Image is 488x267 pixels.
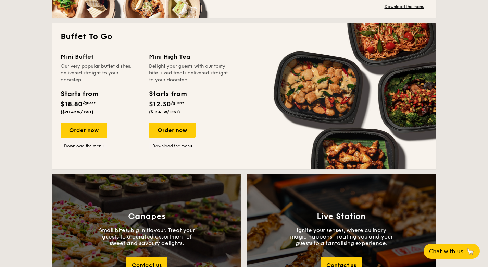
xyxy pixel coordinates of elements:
span: $18.80 [61,100,83,108]
div: Order now [61,123,107,138]
span: ($20.49 w/ GST) [61,109,93,114]
span: /guest [171,101,184,105]
div: Mini High Tea [149,52,229,61]
div: Order now [149,123,196,138]
h3: Live Station [317,212,366,221]
a: Download the menu [381,4,428,9]
span: 🦙 [466,247,474,255]
div: Mini Buffet [61,52,141,61]
span: ($13.41 w/ GST) [149,109,180,114]
span: /guest [83,101,96,105]
span: $12.30 [149,100,171,108]
a: Download the menu [149,143,196,149]
p: Small bites, big in flavour. Treat your guests to a curated assortment of sweet and savoury delig... [96,227,198,246]
div: Delight your guests with our tasty bite-sized treats delivered straight to your doorstep. [149,63,229,83]
div: Starts from [149,89,186,99]
h2: Buffet To Go [61,31,428,42]
span: Chat with us [429,248,463,255]
button: Chat with us🦙 [424,244,480,259]
a: Download the menu [61,143,107,149]
div: Our very popular buffet dishes, delivered straight to your doorstep. [61,63,141,83]
div: Starts from [61,89,98,99]
h3: Canapes [128,212,165,221]
p: Ignite your senses, where culinary magic happens, treating you and your guests to a tantalising e... [290,227,393,246]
